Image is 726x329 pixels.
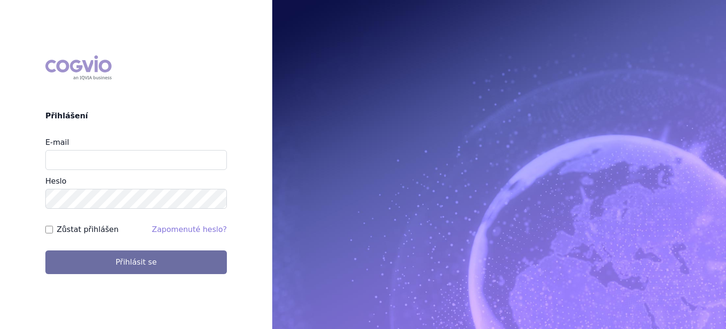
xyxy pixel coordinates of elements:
h2: Přihlášení [45,110,227,122]
div: COGVIO [45,55,112,80]
label: Zůstat přihlášen [57,224,119,235]
label: E-mail [45,138,69,147]
label: Heslo [45,177,66,186]
a: Zapomenuté heslo? [152,225,227,234]
button: Přihlásit se [45,250,227,274]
